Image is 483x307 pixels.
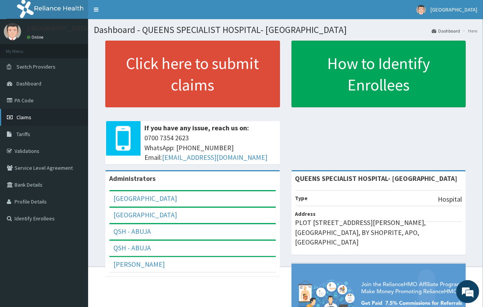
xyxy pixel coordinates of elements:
[126,4,144,22] div: Minimize live chat window
[16,80,41,87] span: Dashboard
[113,243,151,252] a: QSH - ABUJA
[4,23,21,40] img: User Image
[416,5,426,15] img: User Image
[16,63,56,70] span: Switch Providers
[438,194,462,204] p: Hospital
[4,209,146,236] textarea: Type your message and hit 'Enter'
[113,210,177,219] a: [GEOGRAPHIC_DATA]
[109,174,156,183] b: Administrators
[14,38,31,57] img: d_794563401_company_1708531726252_794563401
[113,227,151,236] a: QSH - ABUJA
[144,133,276,163] span: 0700 7354 2623 WhatsApp: [PHONE_NUMBER] Email:
[40,43,129,53] div: Chat with us now
[291,41,466,107] a: How to Identify Enrollees
[461,28,477,34] li: Here
[105,41,280,107] a: Click here to submit claims
[94,25,477,35] h1: Dashboard - QUEENS SPECIALIST HOSPITAL- [GEOGRAPHIC_DATA]
[27,34,45,40] a: Online
[295,174,458,183] strong: QUEENS SPECIALIST HOSPITAL- [GEOGRAPHIC_DATA]
[295,210,316,217] b: Address
[431,6,477,13] span: [GEOGRAPHIC_DATA]
[295,218,462,247] p: PLOT [STREET_ADDRESS][PERSON_NAME], [GEOGRAPHIC_DATA], BY SHOPRITE, APO, [GEOGRAPHIC_DATA]
[16,114,31,121] span: Claims
[162,153,267,162] a: [EMAIL_ADDRESS][DOMAIN_NAME]
[144,123,249,132] b: If you have any issue, reach us on:
[432,28,460,34] a: Dashboard
[113,194,177,203] a: [GEOGRAPHIC_DATA]
[16,131,30,138] span: Tariffs
[27,25,90,32] p: [GEOGRAPHIC_DATA]
[44,97,106,174] span: We're online!
[113,260,165,269] a: [PERSON_NAME]
[295,195,308,202] b: Type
